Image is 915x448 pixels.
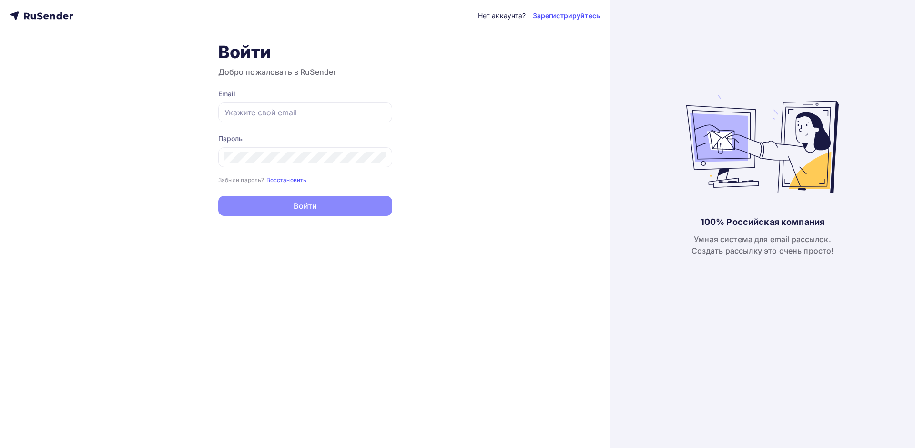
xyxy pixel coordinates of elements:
[691,234,834,256] div: Умная система для email рассылок. Создать рассылку это очень просто!
[218,66,392,78] h3: Добро пожаловать в RuSender
[218,196,392,216] button: Войти
[533,11,600,20] a: Зарегистрируйтесь
[218,89,392,99] div: Email
[218,41,392,62] h1: Войти
[218,176,264,183] small: Забыли пароль?
[224,107,386,118] input: Укажите свой email
[266,175,307,183] a: Восстановить
[266,176,307,183] small: Восстановить
[478,11,526,20] div: Нет аккаунта?
[218,134,392,143] div: Пароль
[701,216,824,228] div: 100% Российская компания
